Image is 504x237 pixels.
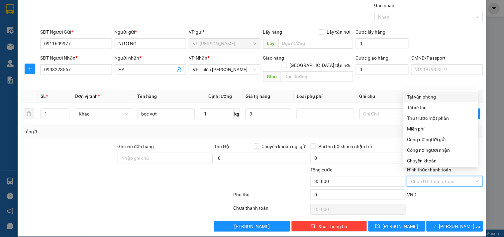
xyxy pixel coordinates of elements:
div: Miễn phí [407,125,474,132]
button: delete [24,109,34,119]
span: Giá trị hàng [246,94,270,99]
span: kg [234,109,240,119]
span: VP Nhận [189,55,207,61]
div: Người nhận [115,54,186,62]
span: Lấy hàng [263,29,282,35]
span: user-add [177,67,182,72]
label: Gán nhãn [374,3,395,8]
span: save [375,224,380,229]
div: Công nợ người nhận [407,146,474,154]
span: VND [407,192,416,197]
input: Ghi Chú [359,109,417,119]
div: Chuyển khoản [407,157,474,164]
button: printer[PERSON_NAME] và In [427,221,483,232]
span: Lấy [263,38,278,49]
label: Ghi chú đơn hàng [118,144,154,149]
button: plus [25,64,35,74]
th: Ghi chú [357,90,420,103]
span: Tổng cước [311,167,333,172]
button: deleteXóa Thông tin [291,221,367,232]
span: plus [25,66,35,72]
div: CMND/Passport [411,54,483,62]
span: Định lượng [208,94,232,99]
div: Tài xế thu [407,104,474,111]
div: Phụ thu [233,191,310,203]
span: [PERSON_NAME] [234,223,270,230]
span: [PERSON_NAME] và In [439,223,486,230]
input: Dọc đường [278,38,353,49]
div: Tổng: 1 [24,128,195,135]
span: Lấy tận nơi [324,28,353,36]
div: Cước gửi hàng sẽ được ghi vào công nợ của người gửi [403,134,478,145]
label: Cước giao hàng [356,55,389,61]
span: [PERSON_NAME] [383,223,418,230]
span: VP Hoàng Văn Thụ [193,39,256,49]
div: Công nợ người gửi [407,136,474,143]
div: SĐT Người Gửi [40,28,112,36]
span: printer [432,224,437,229]
div: SĐT Người Nhận [40,54,112,62]
span: delete [311,224,316,229]
span: Giao [263,71,281,82]
th: Loại phụ phí [294,90,357,103]
div: Cước gửi hàng sẽ được ghi vào công nợ của người nhận [403,145,478,155]
input: Cước giao hàng [356,64,409,75]
div: Người gửi [115,28,186,36]
button: [PERSON_NAME] [214,221,290,232]
span: Giao hàng [263,55,284,61]
span: Khác [79,109,128,119]
span: Chuyển khoản ng. gửi [259,143,309,150]
span: Phí thu hộ khách nhận trả [316,143,375,150]
span: [GEOGRAPHIC_DATA] tận nơi [287,62,353,69]
input: Dọc đường [281,71,353,82]
span: VP Thiên Đường Bảo Sơn [193,65,256,75]
span: SL [41,94,46,99]
input: Cước lấy hàng [356,38,409,49]
span: Xóa Thông tin [318,223,347,230]
span: Tên hàng [138,94,157,99]
span: Thu Hộ [214,144,229,149]
label: Hình thức thanh toán [407,167,451,172]
input: 0 [246,109,291,119]
input: Ghi chú đơn hàng [118,153,213,163]
div: Chưa thanh toán [233,204,310,216]
label: Cước lấy hàng [356,29,386,35]
div: VP gửi [189,28,260,36]
div: Thu trước một phần [407,115,474,122]
span: Đơn vị tính [75,94,100,99]
div: Tại văn phòng [407,93,474,101]
input: VD: Bàn, Ghế [138,109,195,119]
button: save[PERSON_NAME] [368,221,425,232]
